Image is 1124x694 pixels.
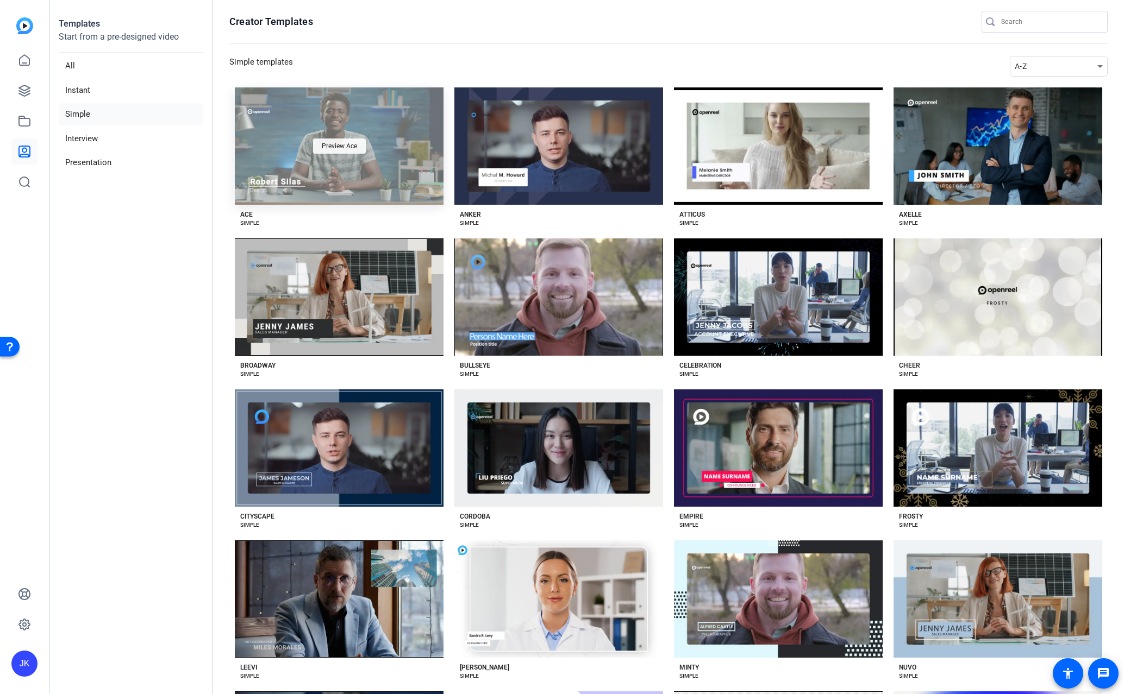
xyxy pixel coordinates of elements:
button: Template image [894,389,1102,507]
div: SIMPLE [679,672,698,680]
button: Template image [235,389,444,507]
div: BROADWAY [240,361,276,370]
li: Interview [59,128,203,150]
mat-icon: message [1097,667,1110,680]
div: [PERSON_NAME] [460,663,509,672]
li: All [59,55,203,77]
div: CITYSCAPE [240,512,274,521]
button: Template image [674,87,883,205]
h1: Creator Templates [229,15,313,28]
button: Template imagePreview Ace [235,87,444,205]
li: Presentation [59,152,203,174]
div: ATTICUS [679,210,705,219]
div: BULLSEYE [460,361,490,370]
div: LEEVI [240,663,257,672]
p: Start from a pre-designed video [59,30,203,53]
div: SIMPLE [460,219,479,228]
h3: Simple templates [229,56,293,77]
button: Template image [454,238,663,356]
div: CELEBRATION [679,361,721,370]
div: SIMPLE [460,521,479,529]
div: SIMPLE [679,370,698,378]
button: Template image [674,540,883,658]
div: SIMPLE [240,370,259,378]
div: SIMPLE [240,521,259,529]
div: CORDOBA [460,512,490,521]
mat-icon: accessibility [1061,667,1075,680]
button: Template image [454,540,663,658]
div: NUVO [899,663,916,672]
button: Template image [454,87,663,205]
li: Instant [59,79,203,102]
div: ANKER [460,210,481,219]
div: SIMPLE [240,219,259,228]
span: A-Z [1015,62,1027,71]
div: EMPIRE [679,512,703,521]
div: FROSTY [899,512,923,521]
button: Template image [235,238,444,356]
img: blue-gradient.svg [16,17,33,34]
button: Template image [235,540,444,658]
div: JK [11,651,38,677]
div: ACE [240,210,253,219]
div: MINTY [679,663,699,672]
button: Template image [674,238,883,356]
div: SIMPLE [899,521,918,529]
li: Simple [59,103,203,125]
button: Template image [894,238,1102,356]
input: Search [1001,15,1099,28]
div: SIMPLE [899,219,918,228]
div: SIMPLE [460,370,479,378]
div: SIMPLE [240,672,259,680]
button: Template image [454,389,663,507]
div: AXELLE [899,210,922,219]
button: Template image [894,540,1102,658]
button: Template image [894,87,1102,205]
div: SIMPLE [899,370,918,378]
div: SIMPLE [899,672,918,680]
button: Template image [674,389,883,507]
div: SIMPLE [679,219,698,228]
div: SIMPLE [460,672,479,680]
div: CHEER [899,361,920,370]
strong: Templates [59,18,100,29]
div: SIMPLE [679,521,698,529]
span: Preview Ace [322,143,357,149]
